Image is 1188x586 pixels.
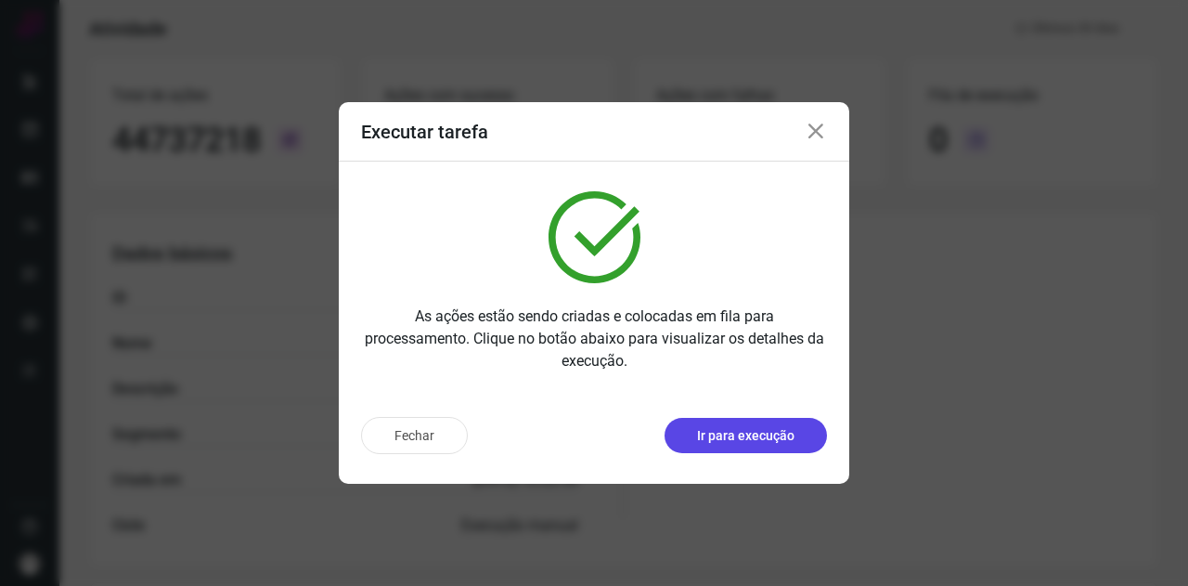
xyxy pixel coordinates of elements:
button: Fechar [361,417,468,454]
h3: Executar tarefa [361,121,488,143]
p: Ir para execução [697,426,794,446]
button: Ir para execução [665,418,827,453]
p: As ações estão sendo criadas e colocadas em fila para processamento. Clique no botão abaixo para ... [361,306,827,372]
img: verified.svg [549,191,640,283]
